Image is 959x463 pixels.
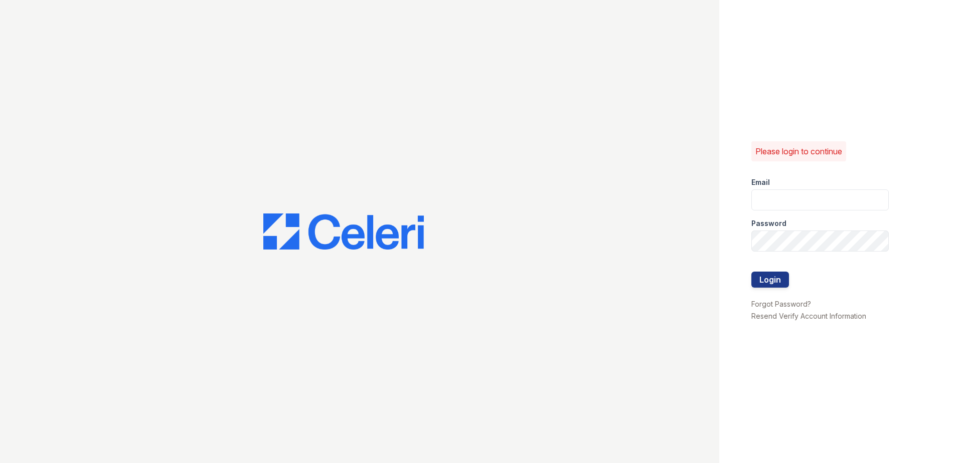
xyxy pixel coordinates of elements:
button: Login [751,272,789,288]
label: Email [751,177,770,187]
label: Password [751,218,786,228]
img: CE_Logo_Blue-a8612792a0a2168367f1c8372b55b34899dd931a85d93a1a3d3e32e68fde9ad4.png [263,213,424,250]
a: Resend Verify Account Information [751,312,866,320]
a: Forgot Password? [751,300,811,308]
p: Please login to continue [755,145,842,157]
